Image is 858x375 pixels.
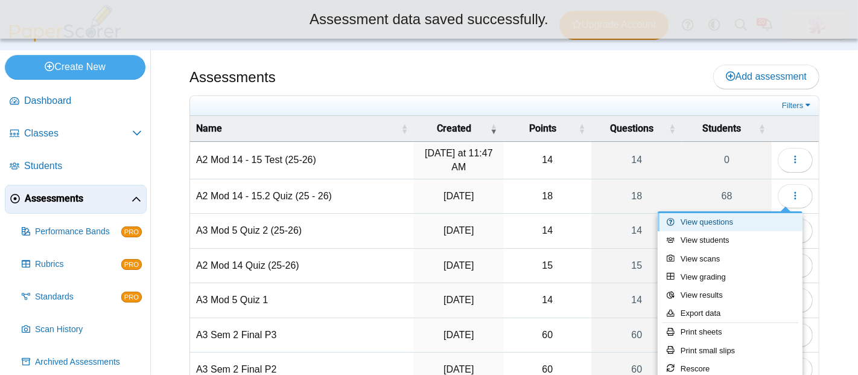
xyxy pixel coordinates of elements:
td: 18 [503,179,591,214]
time: Sep 4, 2025 at 10:44 AM [443,295,474,305]
time: May 22, 2025 at 9:27 AM [443,330,474,340]
span: Assessments [25,192,132,205]
a: 68 [682,179,772,213]
a: Print sheets [658,323,802,341]
span: Classes [24,127,132,140]
a: Students [5,152,147,181]
time: Sep 30, 2025 at 11:47 AM [425,148,493,171]
span: PRO [121,259,142,270]
a: Dashboard [5,87,147,116]
time: Sep 17, 2025 at 9:54 AM [443,191,474,201]
td: 14 [503,214,591,248]
h1: Assessments [189,67,276,88]
time: Sep 4, 2025 at 2:57 PM [443,260,474,271]
td: 60 [503,318,591,353]
a: Add assessment [713,65,819,89]
a: Create New [5,55,145,79]
td: A3 Mod 5 Quiz 1 [190,283,414,318]
a: Performance Bands PRO [17,217,147,246]
span: Archived Assessments [35,356,142,368]
a: View grading [658,268,802,286]
span: Rubrics [35,258,121,271]
a: PaperScorer [5,33,126,43]
span: Points : Activate to sort [578,123,585,135]
span: Created : Activate to remove sorting [490,123,497,135]
span: Dashboard [24,94,142,107]
span: Name : Activate to sort [401,123,408,135]
a: View scans [658,250,802,268]
a: 60 [591,318,682,352]
td: A3 Sem 2 Final P3 [190,318,414,353]
a: Scan History [17,315,147,344]
span: Students [24,159,142,173]
span: Name [196,122,398,135]
span: Scan History [35,324,142,336]
a: Export data [658,304,802,322]
div: Assessment data saved successfully. [9,9,849,30]
time: Sep 16, 2025 at 11:13 AM [443,225,474,236]
span: Questions [597,122,666,135]
a: 14 [591,214,682,248]
a: 14 [591,142,682,179]
a: 0 [682,142,772,179]
span: Performance Bands [35,226,121,238]
span: Students : Activate to sort [758,123,766,135]
a: 14 [591,283,682,317]
a: Print small slips [658,342,802,360]
span: Points [509,122,576,135]
span: Add assessment [726,71,807,82]
td: A2 Mod 14 Quiz (25-26) [190,249,414,283]
td: A3 Mod 5 Quiz 2 (25-26) [190,214,414,248]
a: Rubrics PRO [17,250,147,279]
a: Assessments [5,185,147,214]
span: Questions : Activate to sort [669,123,676,135]
time: May 22, 2025 at 9:26 AM [443,364,474,374]
td: A2 Mod 14 - 15 Test (25-26) [190,142,414,179]
span: PRO [121,292,142,303]
a: Standards PRO [17,283,147,312]
a: View results [658,286,802,304]
span: PRO [121,226,142,237]
a: 15 [591,249,682,283]
a: Classes [5,120,147,149]
td: A2 Mod 14 - 15.2 Quiz (25 - 26) [190,179,414,214]
a: View questions [658,213,802,231]
a: 18 [591,179,682,213]
span: Students [688,122,756,135]
a: Filters [779,100,816,112]
td: 14 [503,283,591,318]
span: Standards [35,291,121,303]
td: 14 [503,142,591,179]
a: View students [658,231,802,249]
td: 15 [503,249,591,283]
span: Created [420,122,488,135]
